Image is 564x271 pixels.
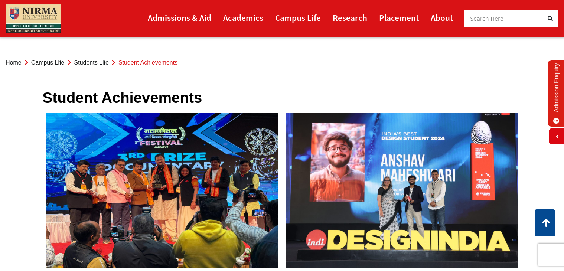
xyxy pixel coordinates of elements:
[223,9,263,26] a: Academics
[6,48,558,77] nav: breadcrumb
[431,9,453,26] a: About
[379,9,419,26] a: Placement
[148,9,211,26] a: Admissions & Aid
[31,59,65,66] a: Campus Life
[6,59,22,66] a: Home
[118,59,177,66] span: Student Achievements
[333,9,367,26] a: Research
[74,59,109,66] a: Students Life
[6,4,61,33] img: main_logo
[470,14,504,23] span: Search Here
[43,89,522,107] h1: Student Achievements
[275,9,321,26] a: Campus Life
